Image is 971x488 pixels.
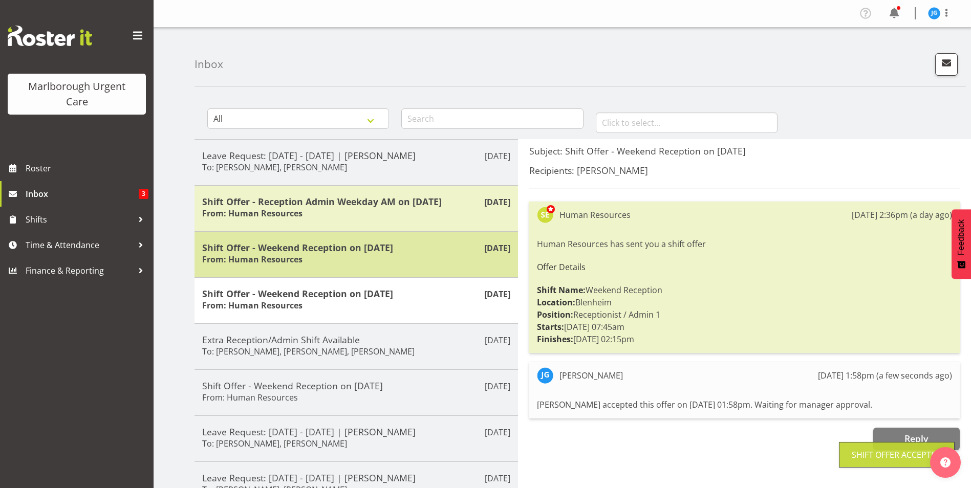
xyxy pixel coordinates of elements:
[537,262,952,272] h6: Offer Details
[202,288,510,299] h5: Shift Offer - Weekend Reception on [DATE]
[26,186,139,202] span: Inbox
[202,438,347,449] h6: To: [PERSON_NAME], [PERSON_NAME]
[529,165,960,176] h5: Recipients: [PERSON_NAME]
[928,7,940,19] img: josephine-godinez11850.jpg
[202,196,510,207] h5: Shift Offer - Reception Admin Weekday AM on [DATE]
[537,321,564,332] strong: Starts:
[537,396,952,413] div: [PERSON_NAME] accepted this offer on [DATE] 01:58pm. Waiting for manager approval.
[537,334,573,345] strong: Finishes:
[202,150,510,161] h5: Leave Request: [DATE] - [DATE] | [PERSON_NAME]
[537,309,573,320] strong: Position:
[873,428,960,450] button: Reply
[202,392,298,403] h6: From: Human Resources
[202,334,510,345] h5: Extra Reception/Admin Shift Available
[139,189,148,199] span: 3
[537,284,586,296] strong: Shift Name:
[485,472,510,484] p: [DATE]
[484,288,510,300] p: [DATE]
[401,108,583,129] input: Search
[26,212,133,227] span: Shifts
[26,237,133,253] span: Time & Attendance
[852,449,942,461] div: Shift Offer Accepted
[18,79,136,109] div: Marlborough Urgent Care
[202,254,303,264] h6: From: Human Resources
[537,297,575,308] strong: Location:
[529,145,960,157] h5: Subject: Shift Offer - Weekend Reception on [DATE]
[485,426,510,438] p: [DATE]
[485,380,510,392] p: [DATE]
[202,208,303,218] h6: From: Human Resources
[202,300,303,310] h6: From: Human Resources
[8,26,92,46] img: Rosterit website logo
[485,334,510,346] p: [DATE]
[952,209,971,279] button: Feedback - Show survey
[596,113,778,133] input: Click to select...
[957,219,966,255] span: Feedback
[818,369,952,382] div: [DATE] 1:58pm (a few seconds ago)
[484,196,510,208] p: [DATE]
[852,209,952,221] div: [DATE] 2:36pm (a day ago)
[940,457,951,468] img: help-xxl-2.png
[195,58,223,70] h4: Inbox
[26,263,133,278] span: Finance & Reporting
[202,242,510,253] h5: Shift Offer - Weekend Reception on [DATE]
[559,369,623,382] div: [PERSON_NAME]
[202,426,510,437] h5: Leave Request: [DATE] - [DATE] | [PERSON_NAME]
[202,346,415,357] h6: To: [PERSON_NAME], [PERSON_NAME], [PERSON_NAME]
[537,235,952,348] div: Human Resources has sent you a shift offer Weekend Reception Blenheim Receptionist / Admin 1 [DAT...
[484,242,510,254] p: [DATE]
[537,207,553,223] img: sarah-edwards11800.jpg
[26,161,148,176] span: Roster
[202,162,347,172] h6: To: [PERSON_NAME], [PERSON_NAME]
[202,472,510,483] h5: Leave Request: [DATE] - [DATE] | [PERSON_NAME]
[202,380,510,391] h5: Shift Offer - Weekend Reception on [DATE]
[904,432,928,445] span: Reply
[537,367,553,384] img: josephine-godinez11850.jpg
[485,150,510,162] p: [DATE]
[559,209,631,221] div: Human Resources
